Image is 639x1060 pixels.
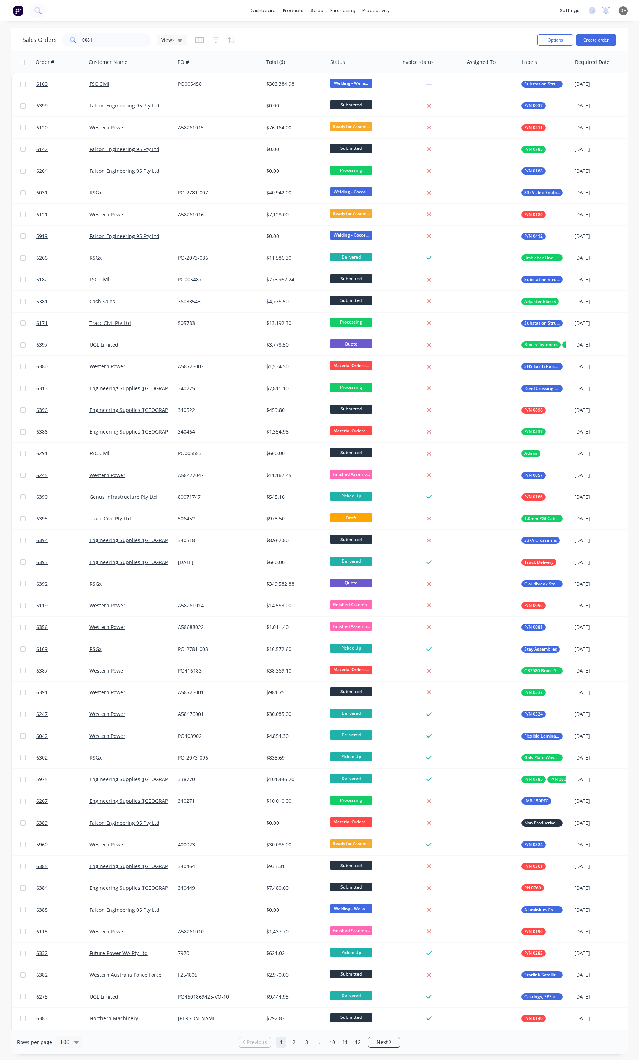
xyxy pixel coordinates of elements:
div: [DATE] [574,320,631,327]
button: P/N 0186 [521,493,546,501]
div: $7,128.00 [266,211,321,218]
a: Falcon Engineering 95 Pty Ltd [89,167,159,174]
button: Create order [576,34,616,46]
span: Submitted [330,100,372,109]
div: Required Date [575,59,610,66]
span: Flexible Laminates [524,733,560,740]
div: [DATE] [574,254,631,261]
a: 6384 [36,877,89,899]
a: Western Power [89,689,125,696]
a: 6356 [36,617,89,638]
span: P/N 0324 [524,711,543,718]
button: P/N 0081 [521,624,546,631]
button: Truck Delivery [521,559,556,566]
div: [DATE] [574,124,631,131]
span: 6266 [36,254,48,261]
a: Western Power [89,841,125,848]
span: 6389 [36,819,48,827]
div: Invoice status [401,59,434,66]
a: 6031 [36,182,89,203]
span: Cloudbreak Stay UC & Assy [524,580,560,587]
a: Engineering Supplies ([GEOGRAPHIC_DATA]) Pty Ltd [89,407,211,413]
button: P/N 0140 [521,1015,546,1022]
span: P/N 0057 [524,472,543,479]
a: 6302 [36,747,89,768]
button: SHS Earth Raisers [521,363,563,370]
button: Road Crossing Signs [521,385,563,392]
a: Engineering Supplies ([GEOGRAPHIC_DATA]) Pty Ltd [89,776,211,783]
span: 6356 [36,624,48,631]
span: 6245 [36,472,48,479]
a: Tracc Civil Pty Ltd [89,515,131,522]
a: RSGx [89,254,102,261]
span: 6395 [36,515,48,522]
span: 6291 [36,450,48,457]
button: Substation Structural Steel [521,276,563,283]
span: 6391 [36,689,48,696]
span: 5919 [36,233,48,240]
span: Starlink Satellite Mount [524,971,560,978]
span: DH [620,7,627,14]
button: Aluminium Components [521,906,563,913]
a: 6391 [36,682,89,703]
div: $76,164.00 [266,124,321,131]
button: P/N 0037 [521,102,546,109]
span: 5960 [36,841,48,848]
span: P/N 0537 [524,428,543,435]
div: PO-2781-007 [178,189,256,196]
a: UGL Limited [89,341,118,348]
a: 6381 [36,291,89,312]
button: P/N 0898 [521,407,546,414]
span: 6392 [36,580,48,587]
span: 6384 [36,884,48,891]
span: Road Crossing Signs [524,385,560,392]
span: S/S Locking plates [565,341,601,348]
span: Non Productive Tasks [524,819,560,827]
div: Customer Name [89,59,127,66]
a: Cash Sales [89,298,115,305]
a: 6142 [36,139,89,160]
a: FSC Civil [89,450,109,457]
span: P/N 0188 [524,167,543,175]
button: CB7580 Brace Sets [521,667,563,674]
a: Falcon Engineering 95 Pty Ltd [89,906,159,913]
div: $0.00 [266,146,321,153]
div: 505783 [178,320,256,327]
span: 6385 [36,863,48,870]
span: P/N 0412 [524,233,543,240]
span: 6380 [36,363,48,370]
a: Western Power [89,733,125,739]
span: Welding - Wella... [330,79,372,88]
span: P/N 0537 [524,689,543,696]
a: 5919 [36,226,89,247]
input: Search... [82,33,152,47]
a: 6267 [36,790,89,812]
a: 6171 [36,313,89,334]
span: Buy in fasteners [524,341,558,348]
a: RSGx [89,189,102,196]
span: Galv Plate Washers [524,754,560,761]
a: 6399 [36,95,89,116]
span: 33kV Crossarms [524,537,557,544]
span: 6264 [36,167,48,175]
span: 6386 [36,428,48,435]
div: $4,735.50 [266,298,321,305]
span: P/N 0096 [524,602,543,609]
span: SHS Earth Raisers [524,363,560,370]
span: 6119 [36,602,48,609]
span: Delivered [330,253,372,261]
div: [DATE] [574,102,631,109]
a: Western Power [89,928,125,935]
span: 6160 [36,81,48,88]
div: $13,192.30 [266,320,321,327]
span: 6182 [36,276,48,283]
span: Ready for Assem... [330,209,372,218]
a: 5975 [36,769,89,790]
a: Engineering Supplies ([GEOGRAPHIC_DATA]) Pty Ltd [89,863,211,869]
a: 6319 [36,1029,89,1051]
span: Next [377,1039,388,1046]
span: 6171 [36,320,48,327]
a: Page 10 [327,1037,338,1048]
span: 6382 [36,971,48,978]
a: Engineering Supplies ([GEOGRAPHIC_DATA]) Pty Ltd [89,428,211,435]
